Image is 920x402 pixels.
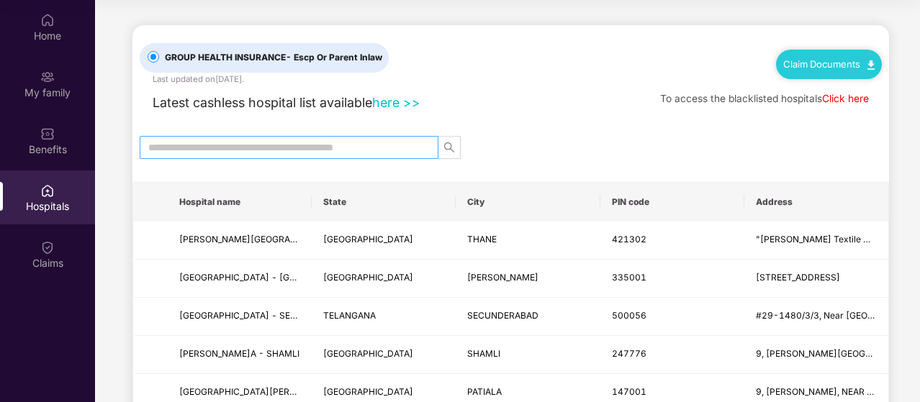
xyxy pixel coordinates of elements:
[456,221,600,260] td: THANE
[612,234,646,245] span: 421302
[783,58,875,70] a: Claim Documents
[40,70,55,84] img: svg+xml;base64,PHN2ZyB3aWR0aD0iMjAiIGhlaWdodD0iMjAiIHZpZXdCb3g9IjAgMCAyMCAyMCIgZmlsbD0ibm9uZSIgeG...
[153,73,244,86] div: Last updated on [DATE] .
[323,386,413,397] span: [GEOGRAPHIC_DATA]
[612,272,646,283] span: 335001
[179,386,472,397] span: [GEOGRAPHIC_DATA][PERSON_NAME] AND LASER CENTRE - PATIALA
[456,183,600,221] th: City
[612,348,646,359] span: 247776
[323,234,413,245] span: [GEOGRAPHIC_DATA]
[456,260,600,298] td: SRI GANGANAGAR
[286,52,382,63] span: - Escp Or Parent Inlaw
[153,95,372,110] span: Latest cashless hospital list available
[467,386,502,397] span: PATIALA
[867,60,875,70] img: svg+xml;base64,PHN2ZyB4bWxucz0iaHR0cDovL3d3dy53My5vcmcvMjAwMC9zdmciIHdpZHRoPSIxMC40IiBoZWlnaHQ9Ij...
[438,136,461,159] button: search
[612,310,646,321] span: 500056
[179,272,369,283] span: [GEOGRAPHIC_DATA] - [GEOGRAPHIC_DATA]
[40,127,55,141] img: svg+xml;base64,PHN2ZyBpZD0iQmVuZWZpdHMiIHhtbG5zPSJodHRwOi8vd3d3LnczLm9yZy8yMDAwL3N2ZyIgd2lkdGg9Ij...
[467,272,538,283] span: [PERSON_NAME]
[744,260,888,298] td: PLOT NO.S-5, SECTOR 17 MARKET, OPPOSITE ANDH VIDHALAYA, SRI GANGANAGAR, RAJASTHAN - 335001
[168,260,312,298] td: SHRI UTTAM HOSPITAL - SRI GANGANAGAR
[438,142,460,153] span: search
[467,310,538,321] span: SECUNDERABAD
[179,234,380,245] span: [PERSON_NAME][GEOGRAPHIC_DATA] - THANE
[312,260,456,298] td: RAJASTHAN
[40,240,55,255] img: svg+xml;base64,PHN2ZyBpZD0iQ2xhaW0iIHhtbG5zPSJodHRwOi8vd3d3LnczLm9yZy8yMDAwL3N2ZyIgd2lkdGg9IjIwIi...
[179,348,299,359] span: [PERSON_NAME]A - SHAMLI
[312,298,456,336] td: TELANGANA
[756,196,877,208] span: Address
[312,336,456,374] td: UTTAR PRADESH
[744,221,888,260] td: "Anmol Textile Market, Near Anjur Phata Kalher Village, Rahnal, Old Agra Road, Bhiwandi,
[744,298,888,336] td: #29-1480/3/3, Near Old P.S.Kakaitya Nagar, Neredmet, Secunderabad Kakaitya Nagar,
[372,95,420,110] a: here >>
[168,221,312,260] td: SHUSHRUSHA HOSPITAL - THANE
[744,183,888,221] th: Address
[179,310,351,321] span: [GEOGRAPHIC_DATA] - SECUNDERABAD
[660,93,822,104] span: To access the blacklisted hospitals
[323,272,413,283] span: [GEOGRAPHIC_DATA]
[168,298,312,336] td: SRIYA HOSPITAL - SECUNDERABAD
[179,196,300,208] span: Hospital name
[612,386,646,397] span: 147001
[456,336,600,374] td: SHAMLI
[168,336,312,374] td: KIRAN NETRALAYA - SHAMLI
[323,310,376,321] span: TELANGANA
[40,183,55,198] img: svg+xml;base64,PHN2ZyBpZD0iSG9zcGl0YWxzIiB4bWxucz0iaHR0cDovL3d3dy53My5vcmcvMjAwMC9zdmciIHdpZHRoPS...
[323,348,413,359] span: [GEOGRAPHIC_DATA]
[822,93,869,104] a: Click here
[456,298,600,336] td: SECUNDERABAD
[467,348,500,359] span: SHAMLI
[467,234,497,245] span: THANE
[756,272,840,283] span: [STREET_ADDRESS]
[159,51,388,65] span: GROUP HEALTH INSURANCE
[312,221,456,260] td: MAHARASHTRA
[312,183,456,221] th: State
[744,336,888,374] td: 9, MANDI MARSH GANJ, NEAR PUNJAB NATIONAL BANK,
[40,13,55,27] img: svg+xml;base64,PHN2ZyBpZD0iSG9tZSIgeG1sbnM9Imh0dHA6Ly93d3cudzMub3JnLzIwMDAvc3ZnIiB3aWR0aD0iMjAiIG...
[600,183,744,221] th: PIN code
[168,183,312,221] th: Hospital name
